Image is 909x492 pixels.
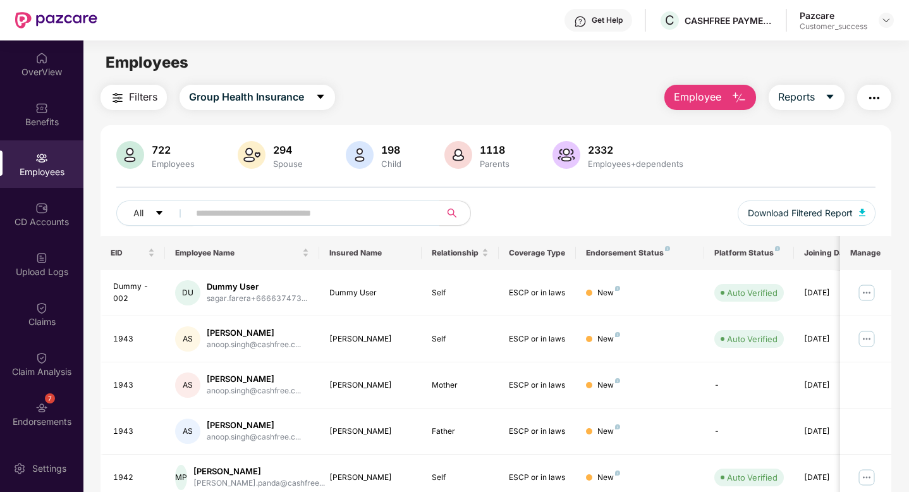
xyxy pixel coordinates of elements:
[28,462,70,475] div: Settings
[379,144,404,156] div: 198
[731,90,747,106] img: svg+xml;base64,PHN2ZyB4bWxucz0iaHR0cDovL3d3dy53My5vcmcvMjAwMC9zdmciIHhtbG5zOnhsaW5rPSJodHRwOi8vd3...
[665,246,670,251] img: svg+xml;base64,PHN2ZyB4bWxucz0iaHR0cDovL3d3dy53My5vcmcvMjAwMC9zdmciIHdpZHRoPSI4IiBoZWlnaHQ9IjgiIH...
[615,286,620,291] img: svg+xml;base64,PHN2ZyB4bWxucz0iaHR0cDovL3d3dy53My5vcmcvMjAwMC9zdmciIHdpZHRoPSI4IiBoZWlnaHQ9IjgiIH...
[840,236,891,270] th: Manage
[101,236,165,270] th: EID
[857,467,877,488] img: manageButton
[149,159,197,169] div: Employees
[804,426,861,438] div: [DATE]
[685,15,773,27] div: CASHFREE PAYMENTS INDIA PVT. LTD.
[129,89,157,105] span: Filters
[106,53,188,71] span: Employees
[193,465,325,477] div: [PERSON_NAME]
[509,472,566,484] div: ESCP or in laws
[727,286,778,299] div: Auto Verified
[509,333,566,345] div: ESCP or in laws
[748,206,853,220] span: Download Filtered Report
[101,85,167,110] button: Filters
[432,333,489,345] div: Self
[727,471,778,484] div: Auto Verified
[574,15,587,28] img: svg+xml;base64,PHN2ZyBpZD0iSGVscC0zMngzMiIgeG1sbnM9Imh0dHA6Ly93d3cudzMub3JnLzIwMDAvc3ZnIiB3aWR0aD...
[207,339,301,351] div: anoop.singh@cashfree.c...
[586,248,694,258] div: Endorsement Status
[432,248,479,258] span: Relationship
[825,92,835,103] span: caret-down
[193,477,325,489] div: [PERSON_NAME].panda@cashfree...
[597,426,620,438] div: New
[432,472,489,484] div: Self
[704,362,794,409] td: -
[800,9,867,22] div: Pazcare
[509,426,566,438] div: ESCP or in laws
[175,280,200,305] div: DU
[189,89,304,105] span: Group Health Insurance
[738,200,875,226] button: Download Filtered Report
[778,89,815,105] span: Reports
[15,12,97,28] img: New Pazcare Logo
[859,209,865,216] img: svg+xml;base64,PHN2ZyB4bWxucz0iaHR0cDovL3d3dy53My5vcmcvMjAwMC9zdmciIHhtbG5zOnhsaW5rPSJodHRwOi8vd3...
[769,85,845,110] button: Reportscaret-down
[175,372,200,398] div: AS
[585,159,686,169] div: Employees+dependents
[432,379,489,391] div: Mother
[585,144,686,156] div: 2332
[794,236,871,270] th: Joining Date
[329,472,412,484] div: [PERSON_NAME]
[804,472,861,484] div: [DATE]
[615,378,620,383] img: svg+xml;base64,PHN2ZyB4bWxucz0iaHR0cDovL3d3dy53My5vcmcvMjAwMC9zdmciIHdpZHRoPSI4IiBoZWlnaHQ9IjgiIH...
[704,409,794,455] td: -
[116,141,144,169] img: svg+xml;base64,PHN2ZyB4bWxucz0iaHR0cDovL3d3dy53My5vcmcvMjAwMC9zdmciIHhtbG5zOnhsaW5rPSJodHRwOi8vd3...
[329,287,412,299] div: Dummy User
[597,287,620,299] div: New
[35,402,48,414] img: svg+xml;base64,PHN2ZyBpZD0iRW5kb3JzZW1lbnRzIiB4bWxucz0iaHR0cDovL3d3dy53My5vcmcvMjAwMC9zdmciIHdpZH...
[35,202,48,214] img: svg+xml;base64,PHN2ZyBpZD0iQ0RfQWNjb3VudHMiIGRhdGEtbmFtZT0iQ0QgQWNjb3VudHMiIHhtbG5zPSJodHRwOi8vd3...
[113,333,155,345] div: 1943
[113,379,155,391] div: 1943
[35,352,48,364] img: svg+xml;base64,PHN2ZyBpZD0iQ2xhaW0iIHhtbG5zPSJodHRwOi8vd3d3LnczLm9yZy8yMDAwL3N2ZyIgd2lkdGg9IjIwIi...
[665,13,674,28] span: C
[35,252,48,264] img: svg+xml;base64,PHN2ZyBpZD0iVXBsb2FkX0xvZ3MiIGRhdGEtbmFtZT0iVXBsb2FkIExvZ3MiIHhtbG5zPSJodHRwOi8vd3...
[615,332,620,337] img: svg+xml;base64,PHN2ZyB4bWxucz0iaHR0cDovL3d3dy53My5vcmcvMjAwMC9zdmciIHdpZHRoPSI4IiBoZWlnaHQ9IjgiIH...
[439,200,471,226] button: search
[714,248,784,258] div: Platform Status
[207,419,301,431] div: [PERSON_NAME]
[207,281,307,293] div: Dummy User
[35,102,48,114] img: svg+xml;base64,PHN2ZyBpZD0iQmVuZWZpdHMiIHhtbG5zPSJodHRwOi8vd3d3LnczLm9yZy8yMDAwL3N2ZyIgd2lkdGg9Ij...
[499,236,576,270] th: Coverage Type
[315,92,326,103] span: caret-down
[775,246,780,251] img: svg+xml;base64,PHN2ZyB4bWxucz0iaHR0cDovL3d3dy53My5vcmcvMjAwMC9zdmciIHdpZHRoPSI4IiBoZWlnaHQ9IjgiIH...
[113,281,155,305] div: Dummy - 002
[45,393,55,403] div: 7
[207,327,301,339] div: [PERSON_NAME]
[422,236,499,270] th: Relationship
[439,208,464,218] span: search
[35,152,48,164] img: svg+xml;base64,PHN2ZyBpZD0iRW1wbG95ZWVzIiB4bWxucz0iaHR0cDovL3d3dy53My5vcmcvMjAwMC9zdmciIHdpZHRoPS...
[346,141,374,169] img: svg+xml;base64,PHN2ZyB4bWxucz0iaHR0cDovL3d3dy53My5vcmcvMjAwMC9zdmciIHhtbG5zOnhsaW5rPSJodHRwOi8vd3...
[116,200,193,226] button: Allcaret-down
[804,379,861,391] div: [DATE]
[597,333,620,345] div: New
[155,209,164,219] span: caret-down
[165,236,319,270] th: Employee Name
[552,141,580,169] img: svg+xml;base64,PHN2ZyB4bWxucz0iaHR0cDovL3d3dy53My5vcmcvMjAwMC9zdmciIHhtbG5zOnhsaW5rPSJodHRwOi8vd3...
[175,419,200,444] div: AS
[867,90,882,106] img: svg+xml;base64,PHN2ZyB4bWxucz0iaHR0cDovL3d3dy53My5vcmcvMjAwMC9zdmciIHdpZHRoPSIyNCIgaGVpZ2h0PSIyNC...
[133,206,143,220] span: All
[477,144,512,156] div: 1118
[180,85,335,110] button: Group Health Insurancecaret-down
[509,287,566,299] div: ESCP or in laws
[329,426,412,438] div: [PERSON_NAME]
[727,333,778,345] div: Auto Verified
[113,472,155,484] div: 1942
[477,159,512,169] div: Parents
[271,159,305,169] div: Spouse
[597,472,620,484] div: New
[319,236,422,270] th: Insured Name
[111,248,145,258] span: EID
[35,52,48,65] img: svg+xml;base64,PHN2ZyBpZD0iSG9tZSIgeG1sbnM9Imh0dHA6Ly93d3cudzMub3JnLzIwMDAvc3ZnIiB3aWR0aD0iMjAiIG...
[615,470,620,476] img: svg+xml;base64,PHN2ZyB4bWxucz0iaHR0cDovL3d3dy53My5vcmcvMjAwMC9zdmciIHdpZHRoPSI4IiBoZWlnaHQ9IjgiIH...
[175,465,187,490] div: MP
[207,373,301,385] div: [PERSON_NAME]
[800,22,867,32] div: Customer_success
[329,333,412,345] div: [PERSON_NAME]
